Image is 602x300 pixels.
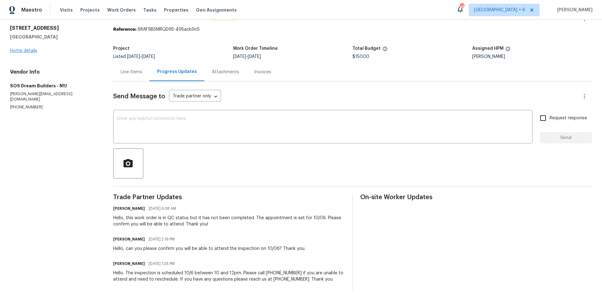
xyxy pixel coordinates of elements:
[233,54,261,59] span: -
[505,46,510,54] span: The hpm assigned to this work order.
[10,91,98,102] p: [PERSON_NAME][EMAIL_ADDRESS][DOMAIN_NAME]
[113,205,145,212] h6: [PERSON_NAME]
[113,246,305,252] div: Hello, can you please confirm you will be able to attend the inspection on 10/06? Thank you.
[10,49,37,53] a: Home details
[149,261,175,267] span: [DATE] 1:26 PM
[21,7,42,13] span: Maestro
[121,69,142,75] div: Line Items
[360,194,592,200] span: On-site Worker Updates
[113,93,165,100] span: Send Message to
[460,4,464,10] div: 48
[233,46,278,51] h5: Work Order Timeline
[127,54,140,59] span: [DATE]
[10,69,98,75] h4: Vendor Info
[113,215,345,227] div: Hello, this work order is in QC status but it has not been completed. The appointment is set for ...
[157,69,197,75] div: Progress Updates
[127,54,155,59] span: -
[248,54,261,59] span: [DATE]
[80,7,100,13] span: Projects
[10,34,98,40] h5: [GEOGRAPHIC_DATA]
[352,54,369,59] span: $150.00
[113,26,592,33] div: 6RAF9B5MRQD95-495acb9c5
[383,46,388,54] span: The total cost of line items that have been proposed by Opendoor. This sum includes line items th...
[10,25,98,31] h2: [STREET_ADDRESS]
[113,54,155,59] span: Listed
[472,54,592,59] div: [PERSON_NAME]
[254,69,271,75] div: Invoices
[352,46,381,51] h5: Total Budget
[107,7,136,13] span: Work Orders
[149,205,176,212] span: [DATE] 6:38 AM
[113,236,145,242] h6: [PERSON_NAME]
[149,236,175,242] span: [DATE] 2:19 PM
[212,69,239,75] div: Attachments
[113,27,136,32] b: Reference:
[113,46,129,51] h5: Project
[555,7,593,13] span: [PERSON_NAME]
[474,7,525,13] span: [GEOGRAPHIC_DATA] + 6
[10,83,98,89] h5: SOS Dream Builders - NYJ
[196,7,237,13] span: Geo Assignments
[142,54,155,59] span: [DATE]
[10,105,98,110] p: [PHONE_NUMBER]
[233,54,246,59] span: [DATE]
[60,7,73,13] span: Visits
[113,261,145,267] h6: [PERSON_NAME]
[164,7,188,13] span: Properties
[143,8,156,12] span: Tasks
[169,91,221,102] div: Trade partner only
[550,115,587,122] span: Request response
[113,194,345,200] span: Trade Partner Updates
[472,46,504,51] h5: Assigned HPM
[113,270,345,282] div: Hello. The inspection is scheduled 10/6 between 10 and 12pm. Please call [PHONE_NUMBER] if you ar...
